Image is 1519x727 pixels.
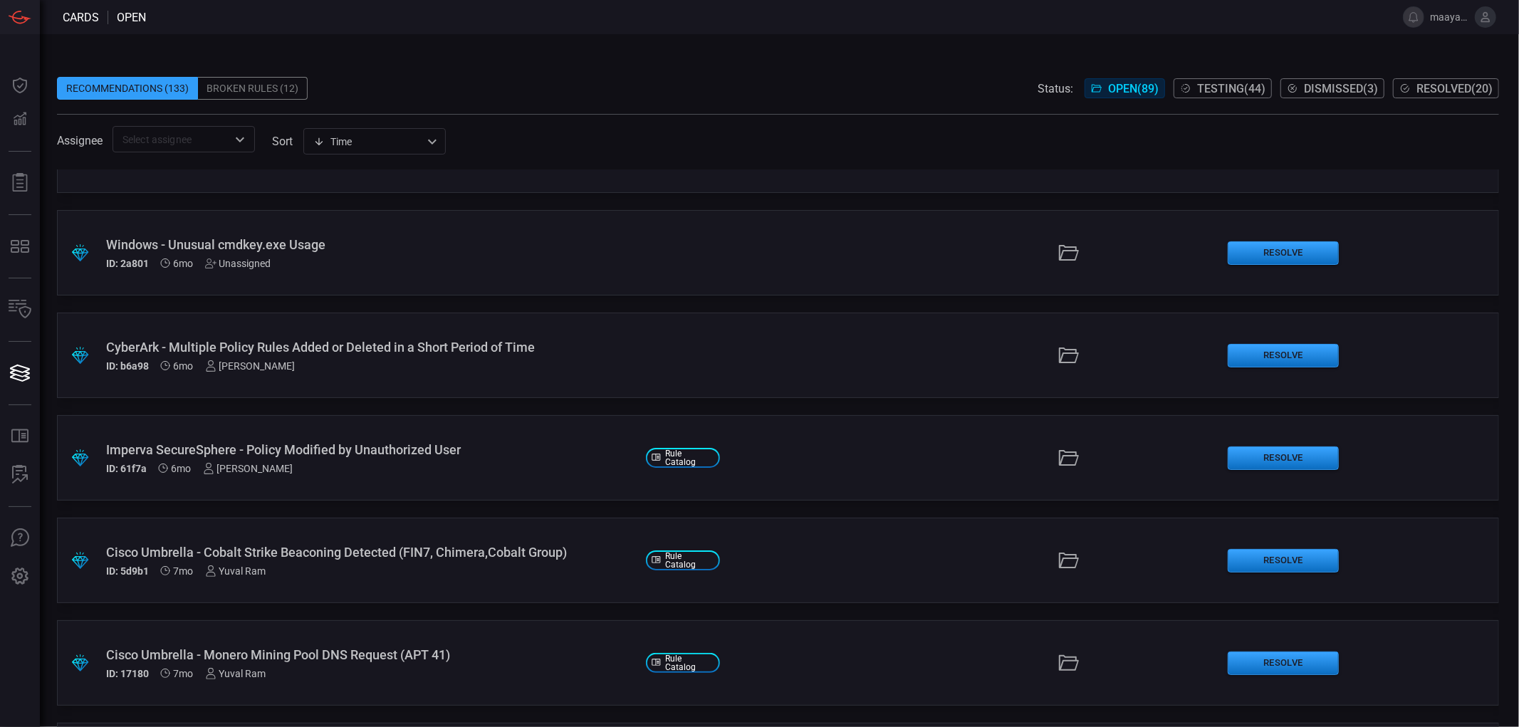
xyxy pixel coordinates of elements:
button: Inventory [3,293,37,327]
div: Recommendations (133) [57,77,198,100]
span: open [117,11,146,24]
button: Open(89) [1085,78,1165,98]
div: Cisco Umbrella - Monero Mining Pool DNS Request (APT 41) [106,647,635,662]
button: Testing(44) [1174,78,1272,98]
span: Assignee [57,134,103,147]
span: Resolved ( 20 ) [1416,82,1493,95]
span: Cards [63,11,99,24]
button: Resolve [1228,652,1339,675]
span: Rule Catalog [665,552,714,569]
span: Mar 02, 2025 12:06 PM [172,463,192,474]
span: Mar 10, 2025 1:51 PM [174,258,194,269]
input: Select assignee [117,130,227,148]
div: Broken Rules (12) [198,77,308,100]
button: Preferences [3,560,37,594]
button: Resolve [1228,446,1339,470]
h5: ID: 2a801 [106,258,149,269]
button: Open [230,130,250,150]
button: Detections [3,103,37,137]
div: Unassigned [205,258,271,269]
h5: ID: 5d9b1 [106,565,149,577]
span: Feb 16, 2025 2:25 PM [174,668,194,679]
button: Resolve [1228,241,1339,265]
span: Open ( 89 ) [1108,82,1159,95]
button: Cards [3,356,37,390]
span: Rule Catalog [665,449,714,466]
div: Time [313,135,423,149]
div: Yuval Ram [205,668,266,679]
button: Resolve [1228,344,1339,367]
button: Reports [3,166,37,200]
h5: ID: 61f7a [106,463,147,474]
button: MITRE - Detection Posture [3,229,37,263]
span: maayansh [1430,11,1469,23]
div: [PERSON_NAME] [203,463,293,474]
span: Testing ( 44 ) [1197,82,1265,95]
span: Feb 23, 2025 3:59 PM [174,565,194,577]
div: CyberArk - Multiple Policy Rules Added or Deleted in a Short Period of Time [106,340,635,355]
span: Rule Catalog [665,654,714,671]
button: Resolved(20) [1393,78,1499,98]
button: Dismissed(3) [1280,78,1384,98]
label: sort [272,135,293,148]
div: Imperva SecureSphere - Policy Modified by Unauthorized User [106,442,635,457]
div: Windows - Unusual cmdkey.exe Usage [106,237,635,252]
button: Resolve [1228,549,1339,572]
div: Cisco Umbrella - Cobalt Strike Beaconing Detected (FIN7, Chimera,Cobalt Group) [106,545,635,560]
div: [PERSON_NAME] [205,360,296,372]
span: Status: [1038,82,1073,95]
button: Rule Catalog [3,419,37,454]
div: Yuval Ram [205,565,266,577]
button: ALERT ANALYSIS [3,458,37,492]
button: Dashboard [3,68,37,103]
span: Dismissed ( 3 ) [1304,82,1378,95]
button: Ask Us A Question [3,521,37,555]
span: Mar 10, 2025 1:51 PM [174,360,194,372]
h5: ID: b6a98 [106,360,149,372]
h5: ID: 17180 [106,668,149,679]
